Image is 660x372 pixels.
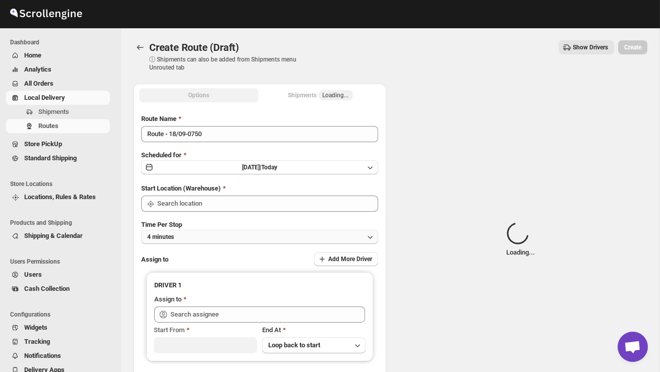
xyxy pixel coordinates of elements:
span: Dashboard [10,38,114,46]
button: Show Drivers [559,40,614,54]
span: Locations, Rules & Rates [24,193,96,201]
div: Open chat [618,332,648,362]
span: Add More Driver [328,255,372,263]
span: Notifications [24,352,61,359]
span: Shipments [38,108,69,115]
button: All Route Options [139,88,259,102]
span: Today [261,164,277,171]
span: Time Per Stop [141,221,182,228]
button: Cash Collection [6,282,110,296]
span: Local Delivery [24,94,65,101]
p: ⓘ Shipments can also be added from Shipments menu Unrouted tab [149,55,308,72]
span: Loop back to start [268,341,320,349]
span: Show Drivers [573,43,608,51]
button: Selected Shipments [261,88,380,102]
div: End At [262,325,366,335]
button: Users [6,268,110,282]
span: 4 minutes [147,233,174,241]
span: Widgets [24,324,47,331]
div: Assign to [154,294,182,304]
button: Loop back to start [262,337,366,353]
span: Shipping & Calendar [24,232,83,239]
span: Routes [38,122,58,130]
button: Locations, Rules & Rates [6,190,110,204]
button: Routes [133,40,147,54]
button: Shipments [6,105,110,119]
input: Eg: Bengaluru Route [141,126,378,142]
input: Search location [157,196,378,212]
span: Store Locations [10,180,114,188]
span: Products and Shipping [10,219,114,227]
button: Tracking [6,335,110,349]
span: Assign to [141,256,168,263]
button: Add More Driver [314,252,378,266]
span: Loading... [323,91,349,99]
span: All Orders [24,80,53,87]
span: [DATE] | [242,164,261,171]
span: Route Name [141,115,176,122]
button: Notifications [6,349,110,363]
span: Analytics [24,66,51,73]
span: Users [24,271,42,278]
button: Analytics [6,63,110,77]
span: Store PickUp [24,140,62,148]
div: Loading... [507,222,535,258]
h3: DRIVER 1 [154,280,365,290]
span: Start Location (Warehouse) [141,184,221,192]
span: Home [24,51,41,59]
button: Routes [6,119,110,133]
span: Tracking [24,338,50,345]
button: [DATE]|Today [141,160,378,174]
span: Configurations [10,311,114,319]
div: Shipments [288,90,353,100]
span: Create Route (Draft) [149,41,239,53]
span: Cash Collection [24,285,70,292]
input: Search assignee [170,306,365,323]
button: Widgets [6,321,110,335]
button: All Orders [6,77,110,91]
span: Options [189,91,210,99]
span: Start From [154,326,185,334]
button: Shipping & Calendar [6,229,110,243]
button: Home [6,48,110,63]
span: Standard Shipping [24,154,77,162]
span: Scheduled for [141,151,182,159]
span: Users Permissions [10,258,114,266]
button: 4 minutes [141,230,378,244]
